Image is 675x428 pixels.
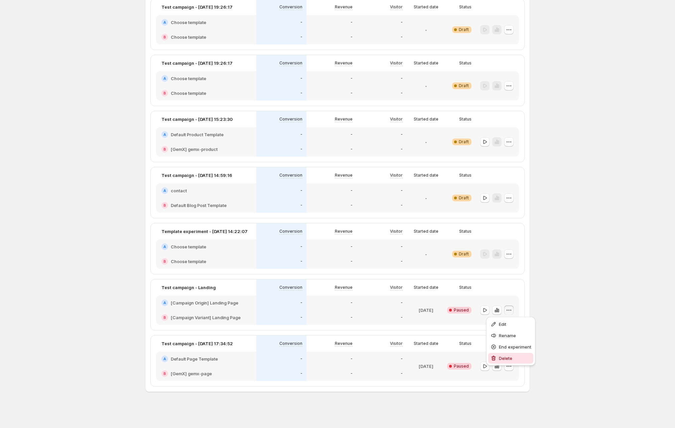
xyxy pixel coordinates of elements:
h2: Default Blog Post Template [171,202,227,209]
p: - [351,244,353,249]
p: Visitor [390,173,403,178]
p: Status [459,229,471,234]
p: Template experiment - [DATE] 14:22:07 [161,228,248,235]
p: Revenue [335,173,353,178]
h2: B [163,203,166,207]
h2: Default Page Template [171,356,218,362]
h2: A [163,76,166,80]
span: Draft [459,139,469,145]
p: - [351,20,353,25]
p: - [425,139,427,145]
p: Revenue [335,4,353,10]
h2: contact [171,187,187,194]
h2: [Campaign Origin] Landing Page [171,299,238,306]
p: [DATE] [419,363,433,370]
h2: Default Product Template [171,131,224,138]
p: Test campaign - [DATE] 19:26:17 [161,4,233,10]
p: - [401,90,403,96]
p: - [425,82,427,89]
p: Test campaign - [DATE] 14:59:16 [161,172,232,179]
p: Test campaign - [DATE] 17:34:52 [161,340,233,347]
p: Revenue [335,341,353,346]
p: - [401,188,403,193]
p: Visitor [390,4,403,10]
p: - [425,195,427,201]
p: Status [459,173,471,178]
p: Test campaign - [DATE] 15:23:30 [161,116,233,123]
p: Started date [414,4,438,10]
p: - [351,90,353,96]
h2: B [163,259,166,263]
h2: A [163,245,166,249]
h2: [GemX] gemx-product [171,146,218,153]
h2: Choose template [171,243,206,250]
p: Started date [414,341,438,346]
p: - [351,315,353,320]
p: Visitor [390,60,403,66]
p: Status [459,117,471,122]
p: - [401,356,403,362]
p: Started date [414,60,438,66]
p: - [300,259,302,264]
span: Draft [459,251,469,257]
p: Revenue [335,285,353,290]
p: - [300,132,302,137]
button: Delete [488,353,533,364]
p: - [351,300,353,305]
p: - [351,371,353,376]
span: End experiment [499,344,531,350]
p: - [300,34,302,40]
p: - [401,76,403,81]
h2: Choose template [171,34,206,40]
span: Draft [459,83,469,88]
p: - [425,251,427,257]
span: Delete [499,356,512,361]
p: - [401,132,403,137]
p: - [300,188,302,193]
p: Started date [414,285,438,290]
p: - [300,90,302,96]
h2: Choose template [171,258,206,265]
h2: Choose template [171,19,206,26]
p: - [401,371,403,376]
h2: B [163,147,166,151]
p: - [425,26,427,33]
h2: Choose template [171,90,206,96]
h2: A [163,357,166,361]
p: Test campaign - [DATE] 19:26:17 [161,60,233,66]
h2: [GemX] gemx-page [171,370,212,377]
h2: A [163,133,166,137]
p: Conversion [279,341,302,346]
p: Conversion [279,117,302,122]
span: Draft [459,27,469,32]
span: Draft [459,195,469,201]
h2: A [163,20,166,24]
h2: B [163,35,166,39]
p: - [401,259,403,264]
h2: B [163,315,166,319]
p: Conversion [279,285,302,290]
h2: B [163,91,166,95]
p: Revenue [335,229,353,234]
h2: A [163,189,166,193]
p: - [351,147,353,152]
p: Test campaign - Landing [161,284,216,291]
p: - [300,147,302,152]
p: Status [459,341,471,346]
p: Started date [414,173,438,178]
span: Edit [499,322,506,327]
p: Conversion [279,4,302,10]
button: Edit [488,319,533,330]
p: - [300,76,302,81]
p: - [401,244,403,249]
p: Conversion [279,173,302,178]
p: - [300,300,302,305]
p: Revenue [335,60,353,66]
p: - [401,20,403,25]
p: - [351,188,353,193]
p: - [351,34,353,40]
p: - [401,300,403,305]
p: Conversion [279,229,302,234]
h2: [Campaign Variant] Landing Page [171,314,241,321]
p: - [401,315,403,320]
